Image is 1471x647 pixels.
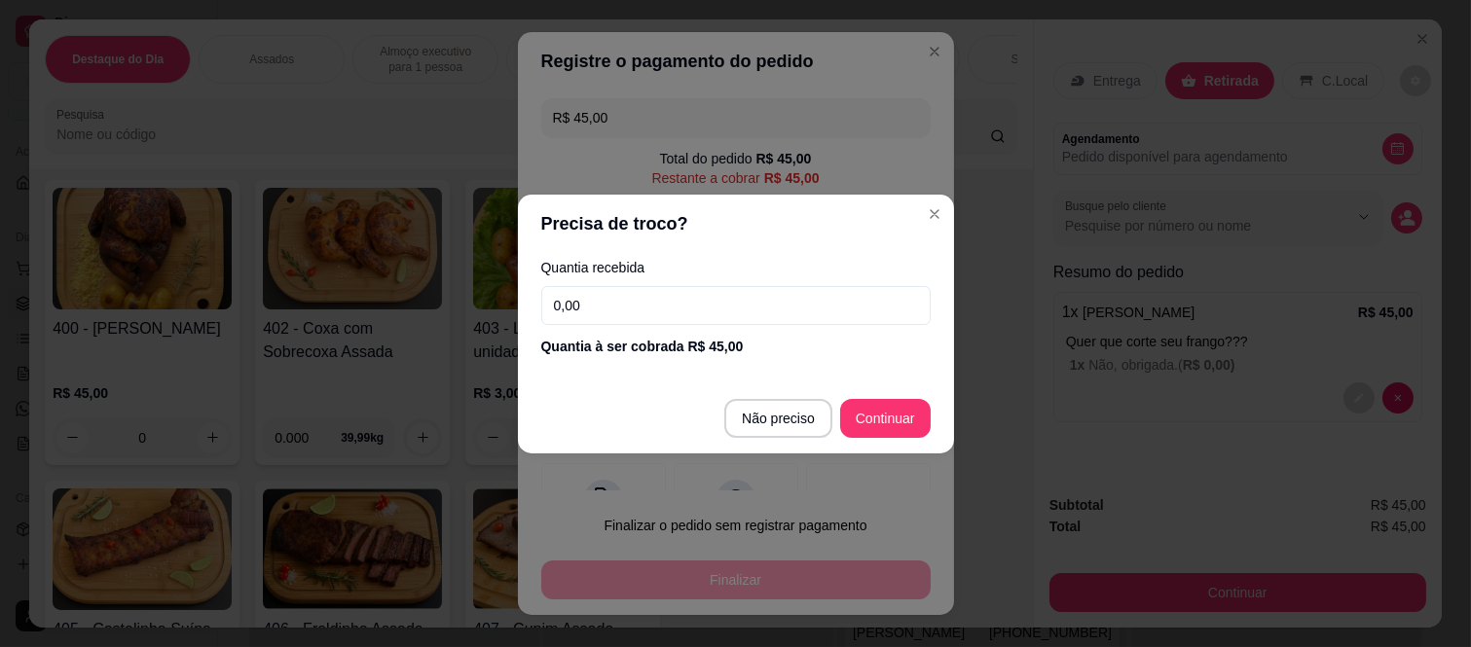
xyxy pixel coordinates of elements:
button: Close [919,198,950,230]
label: Quantia recebida [541,261,931,274]
button: Não preciso [724,399,832,438]
header: Precisa de troco? [518,195,954,253]
button: Continuar [840,399,931,438]
div: Quantia à ser cobrada R$ 45,00 [541,337,931,356]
